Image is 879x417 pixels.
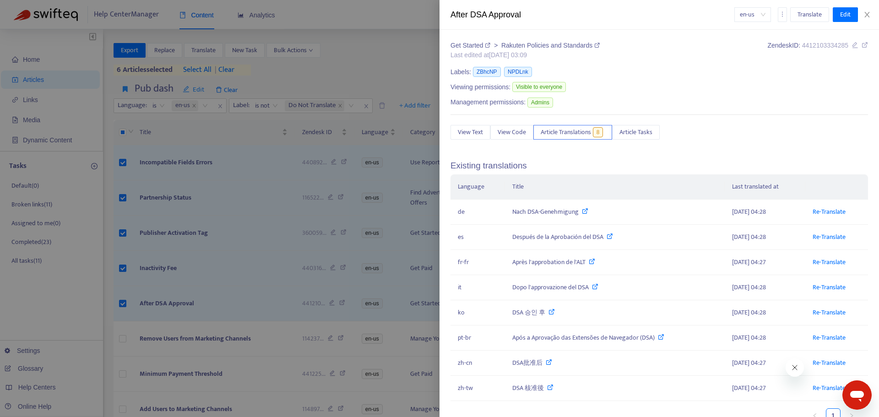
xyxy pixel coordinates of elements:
iframe: Button to launch messaging window [842,380,872,410]
div: Dopo l'approvazione del DSA [512,282,717,292]
div: Zendesk ID: [767,41,868,60]
a: Re-Translate [813,383,846,393]
h5: Existing translations [450,161,868,171]
td: [DATE] 04:28 [725,225,805,250]
td: es [450,225,505,250]
td: fr-fr [450,250,505,275]
span: en-us [740,8,765,22]
button: Edit [833,7,858,22]
th: Title [505,174,725,200]
span: Article Translations [541,127,591,137]
td: [DATE] 04:28 [725,200,805,225]
a: Re-Translate [813,257,846,267]
a: Re-Translate [813,232,846,242]
span: ZBhcNP [473,67,501,77]
td: [DATE] 04:27 [725,376,805,401]
button: View Code [490,125,533,140]
a: Get Started [450,42,492,49]
span: Management permissions: [450,97,526,107]
span: Translate [798,10,822,20]
td: [DATE] 04:28 [725,275,805,300]
span: View Code [498,127,526,137]
button: Translate [790,7,829,22]
div: After DSA Approval [450,9,734,21]
td: pt-br [450,325,505,351]
td: zh-tw [450,376,505,401]
a: Re-Translate [813,206,846,217]
span: View Text [458,127,483,137]
span: Edit [840,10,851,20]
td: [DATE] 04:28 [725,300,805,325]
button: more [778,7,787,22]
button: Article Tasks [612,125,660,140]
span: Hi. Need any help? [5,6,66,14]
span: close [863,11,871,18]
th: Last translated at [725,174,805,200]
div: Nach DSA-Genehmigung [512,207,717,217]
td: zh-cn [450,351,505,376]
span: Article Tasks [619,127,652,137]
td: ko [450,300,505,325]
span: Visible to everyone [512,82,566,92]
td: [DATE] 04:28 [725,325,805,351]
div: Después de la Aprobación del DSA [512,232,717,242]
span: NPDLnk [504,67,532,77]
a: Re-Translate [813,307,846,318]
iframe: Close message [786,358,804,377]
div: Last edited at [DATE] 03:09 [450,50,600,60]
td: [DATE] 04:27 [725,250,805,275]
div: DSA 核准後 [512,383,717,393]
div: > [450,41,600,50]
button: Close [861,11,874,19]
a: Re-Translate [813,332,846,343]
span: Admins [527,97,553,108]
td: it [450,275,505,300]
td: de [450,200,505,225]
a: Re-Translate [813,282,846,292]
span: Labels: [450,67,471,77]
div: Após a Aprovação das Extensões de Navegador (DSA) [512,333,717,343]
span: more [779,11,786,17]
span: 8 [593,127,603,137]
a: Rakuten Policies and Standards [501,42,600,49]
th: Language [450,174,505,200]
button: Article Translations8 [533,125,612,140]
div: DSA 승인 후 [512,308,717,318]
span: 4412103334285 [802,42,848,49]
div: DSA批准后 [512,358,717,368]
button: View Text [450,125,490,140]
span: Viewing permissions: [450,82,510,92]
td: [DATE] 04:27 [725,351,805,376]
div: Après l'approbation de l'ALT [512,257,717,267]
